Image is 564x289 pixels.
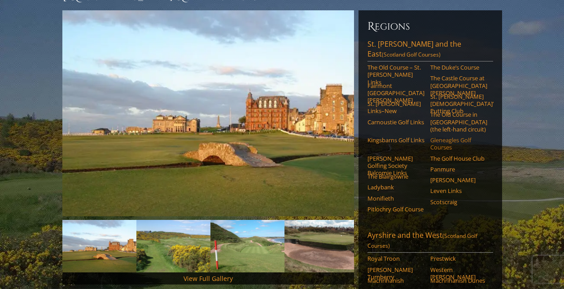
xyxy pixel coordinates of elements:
a: Machrihanish Dunes [430,277,487,284]
a: [PERSON_NAME] [430,176,487,184]
a: Machrihanish [367,277,424,284]
a: Gleneagles Golf Courses [430,136,487,151]
a: Western [PERSON_NAME] [430,266,487,281]
a: The Duke’s Course [430,64,487,71]
a: Monifieth [367,195,424,202]
a: Carnoustie Golf Links [367,118,424,126]
a: Leven Links [430,187,487,194]
a: The Old Course – St. [PERSON_NAME] Links [367,64,424,86]
a: The Old Course in [GEOGRAPHIC_DATA] (the left-hand circuit) [430,111,487,133]
a: Scotscraig [430,198,487,206]
a: Pitlochry Golf Course [367,206,424,213]
span: (Scotland Golf Courses) [382,51,441,58]
a: St. [PERSON_NAME] Links–New [367,100,424,115]
a: The Blairgowrie [367,173,424,180]
span: (Scotland Golf Courses) [367,232,477,250]
a: The Castle Course at [GEOGRAPHIC_DATA][PERSON_NAME] [430,74,487,96]
a: [PERSON_NAME] Golfing Society Balcomie Links [367,155,424,177]
h6: Regions [367,19,493,34]
a: Ladybank [367,184,424,191]
a: St. [PERSON_NAME] and the East(Scotland Golf Courses) [367,39,493,61]
a: Prestwick [430,255,487,262]
a: St. [PERSON_NAME] [DEMOGRAPHIC_DATA]’ Putting Club [430,93,487,115]
a: Fairmont [GEOGRAPHIC_DATA][PERSON_NAME] [367,82,424,104]
a: Panmure [430,166,487,173]
a: Ayrshire and the West(Scotland Golf Courses) [367,230,493,253]
a: View Full Gallery [184,274,233,283]
a: Kingsbarns Golf Links [367,136,424,144]
a: The Golf House Club [430,155,487,162]
a: [PERSON_NAME] Turnberry [367,266,424,281]
a: Royal Troon [367,255,424,262]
